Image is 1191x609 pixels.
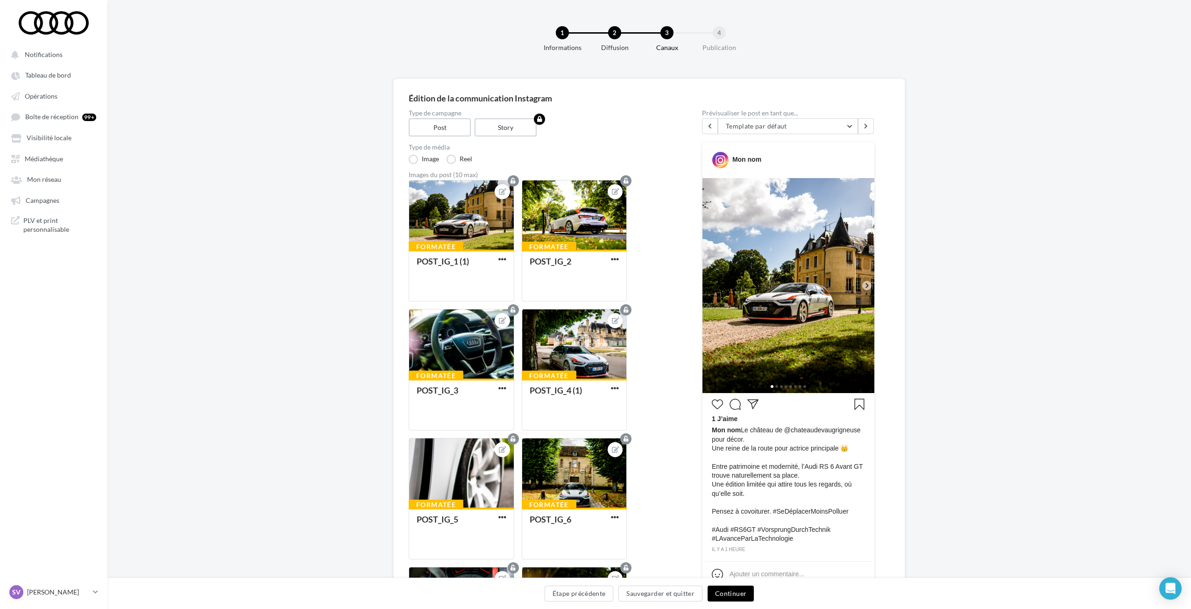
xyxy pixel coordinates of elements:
div: POST_IG_6 [530,514,571,524]
label: Image [409,155,439,164]
div: Ajouter un commentaire... [730,570,804,579]
div: Formatée [522,500,576,510]
button: Étape précédente [545,586,614,602]
span: Tableau de bord [25,72,71,79]
div: Informations [532,43,592,52]
span: Boîte de réception [25,113,78,121]
div: POST_IG_3 [417,385,458,395]
span: Campagnes [26,196,59,204]
div: Diffusion [585,43,645,52]
span: Mon nom [712,426,741,434]
div: Formatée [522,371,576,381]
span: ⁣Le château de @‌chateaudevaugrigneuse pour décor. Une reine de la route pour actrice principale ... [712,426,865,543]
div: 1 [556,26,569,39]
label: Story [475,118,537,136]
div: Prévisualiser le post en tant que... [702,110,875,116]
button: Notifications [6,46,98,63]
div: Formatée [522,242,576,252]
div: POST_IG_1 (1) [417,256,469,266]
div: Formatée [409,371,463,381]
p: [PERSON_NAME] [27,588,89,597]
div: Mon nom [732,155,761,164]
div: 4 [713,26,726,39]
span: SV [12,588,21,597]
a: Médiathèque [6,150,102,167]
div: Open Intercom Messenger [1159,577,1182,600]
div: Formatée [409,242,463,252]
span: Opérations [25,92,57,100]
span: Médiathèque [25,155,63,163]
svg: J’aime [712,399,723,410]
div: 3 [660,26,673,39]
svg: Commenter [730,399,741,410]
span: Visibilité locale [27,134,71,142]
span: Mon réseau [27,176,61,184]
div: POST_IG_4 (1) [530,385,582,395]
label: Reel [447,155,472,164]
div: 2 [608,26,621,39]
a: Visibilité locale [6,129,102,146]
svg: Emoji [712,569,723,580]
svg: Partager la publication [747,399,759,410]
span: PLV et print personnalisable [23,216,96,234]
a: Mon réseau [6,171,102,187]
a: PLV et print personnalisable [6,212,102,238]
a: Campagnes [6,192,102,208]
button: Sauvegarder et quitter [618,586,702,602]
button: Continuer [708,586,754,602]
div: Canaux [637,43,697,52]
div: POST_IG_2 [530,256,571,266]
label: Type de campagne [409,110,672,116]
button: Template par défaut [718,118,858,134]
label: Type de média [409,144,672,150]
div: Publication [689,43,749,52]
span: Template par défaut [726,122,787,130]
div: Images du post (10 max) [409,172,672,178]
span: Notifications [25,50,63,58]
div: Formatée [409,500,463,510]
div: POST_IG_5 [417,514,458,524]
a: Opérations [6,87,102,104]
div: Édition de la communication Instagram [409,94,890,102]
svg: Enregistrer [854,399,865,410]
div: 1 J’aime [712,415,865,426]
a: Boîte de réception 99+ [6,108,102,125]
a: Tableau de bord [6,66,102,83]
div: il y a 1 heure [712,545,865,554]
label: Post [409,118,471,136]
a: SV [PERSON_NAME] [7,583,100,601]
div: 99+ [82,114,96,121]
